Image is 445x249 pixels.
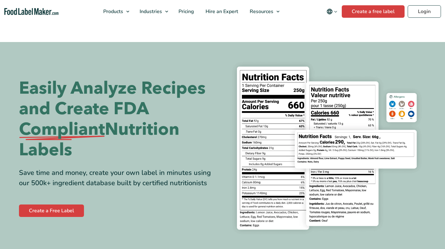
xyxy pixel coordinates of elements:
[4,8,58,15] a: Food Label Maker homepage
[342,5,405,18] a: Create a free label
[19,204,84,217] a: Create a Free Label
[322,5,342,18] button: Change language
[408,5,441,18] a: Login
[248,8,274,15] span: Resources
[177,8,195,15] span: Pricing
[19,168,218,188] div: Save time and money, create your own label in minutes using our 500k+ ingredient database built b...
[101,8,124,15] span: Products
[19,78,218,160] h1: Easily Analyze Recipes and Create FDA Nutrition Labels
[204,8,239,15] span: Hire an Expert
[19,119,105,140] span: Compliant
[138,8,163,15] span: Industries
